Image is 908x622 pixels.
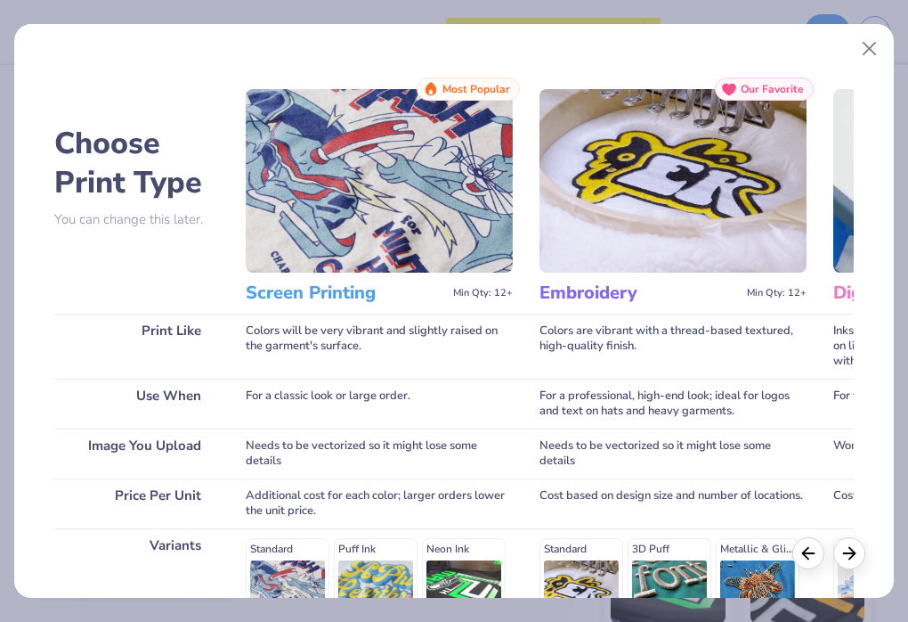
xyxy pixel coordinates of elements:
h2: Choose Print Type [54,124,219,202]
span: Our Favorite [741,83,804,95]
h3: Embroidery [539,282,740,305]
h3: Screen Printing [246,282,446,305]
span: Min Qty: 12+ [453,287,513,299]
div: Print Like [54,314,219,379]
img: Embroidery [539,89,807,273]
div: Image You Upload [54,429,219,479]
div: Cost based on design size and number of locations. [539,479,807,528]
button: Close [852,32,886,66]
div: For a classic look or large order. [246,379,513,429]
div: For a professional, high-end look; ideal for logos and text on hats and heavy garments. [539,379,807,429]
span: Min Qty: 12+ [747,287,807,299]
span: Most Popular [442,83,510,95]
div: Colors are vibrant with a thread-based textured, high-quality finish. [539,314,807,379]
img: Screen Printing [246,89,513,273]
div: Additional cost for each color; larger orders lower the unit price. [246,479,513,528]
div: Use When [54,379,219,429]
div: Price Per Unit [54,479,219,528]
div: Needs to be vectorized so it might lose some details [539,429,807,479]
div: Colors will be very vibrant and slightly raised on the garment's surface. [246,314,513,379]
p: You can change this later. [54,212,219,227]
div: Needs to be vectorized so it might lose some details [246,429,513,479]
